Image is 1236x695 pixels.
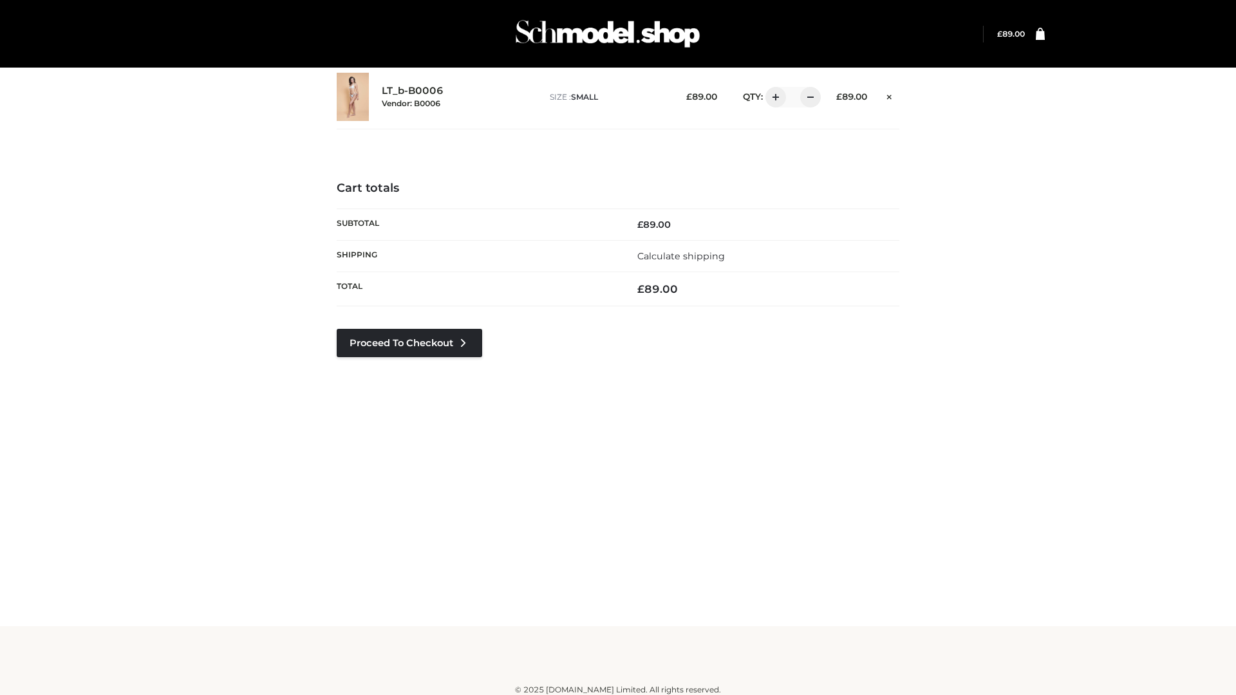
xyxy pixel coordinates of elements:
bdi: 89.00 [836,91,867,102]
div: QTY: [730,87,816,107]
p: size : [550,91,666,103]
bdi: 89.00 [997,29,1025,39]
h4: Cart totals [337,181,899,196]
th: Total [337,272,618,306]
span: £ [637,219,643,230]
small: Vendor: B0006 [382,98,440,108]
bdi: 89.00 [637,219,671,230]
th: Shipping [337,240,618,272]
bdi: 89.00 [637,283,678,295]
a: £89.00 [997,29,1025,39]
span: SMALL [571,92,598,102]
a: Calculate shipping [637,250,725,262]
a: LT_b-B0006 [382,85,444,97]
a: Proceed to Checkout [337,329,482,357]
span: £ [836,91,842,102]
span: £ [686,91,692,102]
img: LT_b-B0006 - SMALL [337,73,369,121]
span: £ [637,283,644,295]
bdi: 89.00 [686,91,717,102]
span: £ [997,29,1002,39]
th: Subtotal [337,208,618,240]
img: Schmodel Admin 964 [511,8,704,59]
a: Remove this item [880,87,899,104]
